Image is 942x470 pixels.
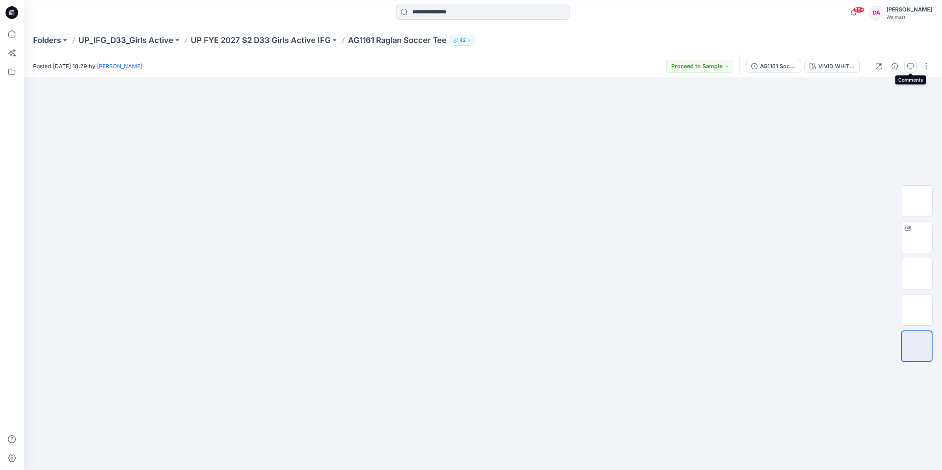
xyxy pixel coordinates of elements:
p: AG1161 Raglan Soccer Tee [348,35,447,46]
a: UP FYE 2027 S2 D33 Girls Active IFG [191,35,331,46]
div: VIVID WHITE/ Black Soot [818,62,855,71]
span: 99+ [853,7,865,13]
div: Walmart [886,14,932,20]
div: AG1161 Soccer raglan Tee [760,62,796,71]
a: [PERSON_NAME] [97,63,142,69]
button: VIVID WHITE/ Black Soot [804,60,860,73]
button: Details [888,60,901,73]
a: UP_IFG_D33_Girls Active [78,35,173,46]
span: Posted [DATE] 18:29 by [33,62,142,70]
p: 42 [460,36,465,45]
button: AG1161 Soccer raglan Tee [746,60,801,73]
button: 42 [450,35,475,46]
a: Folders [33,35,61,46]
div: DA [869,6,883,20]
div: [PERSON_NAME] [886,5,932,14]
